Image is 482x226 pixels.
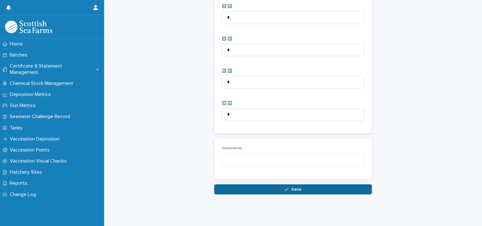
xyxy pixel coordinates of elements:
[7,192,41,198] p: Change Log
[5,21,52,33] img: uOABhIYSsOPhGJQdTwEw
[7,103,41,109] p: Gun Metrics
[222,37,232,41] span: ⬇️ ⬇️
[7,52,32,58] p: Batches
[222,101,232,105] span: ➡️ ➡️
[7,158,72,164] p: Vaccination Visual Checks
[7,180,32,186] p: Reports
[214,184,372,194] button: Save
[7,114,75,120] p: Seawater Challenge Record
[222,146,242,150] span: Comments
[7,147,55,153] p: Vaccination Points
[7,41,28,47] p: Home
[7,169,47,175] p: Hatchery Sites
[7,80,78,86] p: Chemical Stock Management
[291,187,302,192] span: Save
[222,4,232,8] span: ⬆️ ⬆️
[7,136,65,142] p: Vaccination Deposition
[7,125,27,131] p: Tanks
[222,69,232,73] span: ⬅️ ⬅️
[7,92,56,98] p: Deposition Metrics
[7,63,96,75] p: Certificate & Statement Management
